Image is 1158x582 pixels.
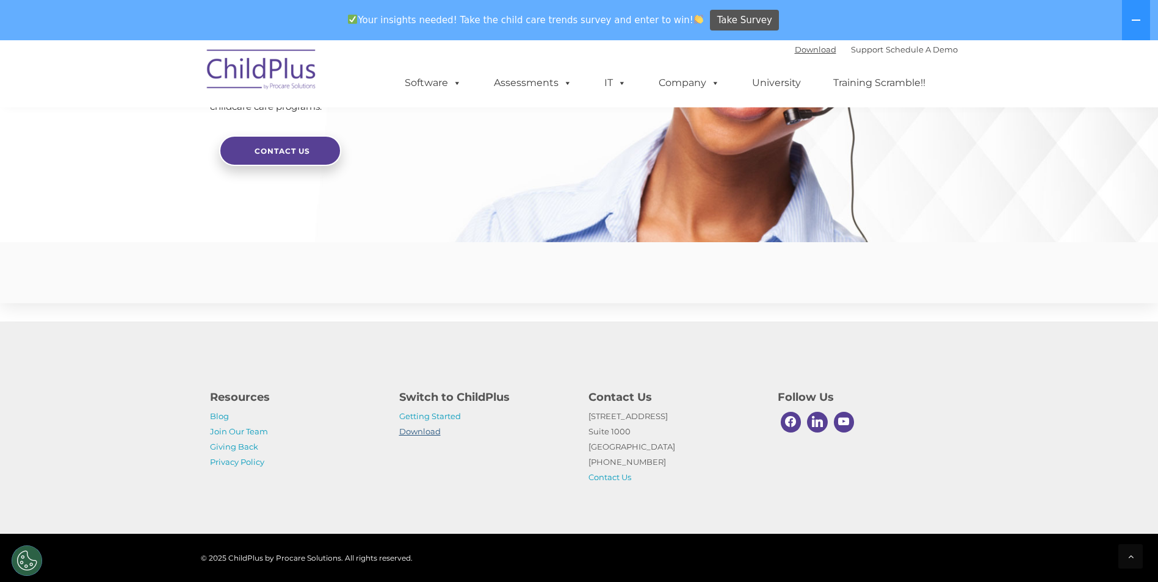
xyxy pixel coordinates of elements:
a: Getting Started [399,411,461,421]
a: Schedule A Demo [886,45,958,54]
p: [STREET_ADDRESS] Suite 1000 [GEOGRAPHIC_DATA] [PHONE_NUMBER] [588,409,759,485]
span: Contact Us [255,146,310,156]
a: Giving Back [210,442,258,451]
span: © 2025 ChildPlus by Procare Solutions. All rights reserved. [201,553,413,562]
a: Support [851,45,883,54]
a: Software [393,71,474,95]
a: Training Scramble!! [821,71,938,95]
a: Contact Us [588,472,631,482]
a: Linkedin [804,409,831,436]
h4: Follow Us [778,389,949,406]
a: Contact Us [219,135,341,166]
font: | [795,45,958,54]
a: IT [592,71,639,95]
span: Take Survey [717,10,772,31]
a: Join Our Team [210,426,268,436]
a: University [740,71,813,95]
a: Company [646,71,732,95]
span: Your insights needed! Take the child care trends survey and enter to win! [343,8,709,32]
a: Take Survey [710,10,779,31]
a: Blog [210,411,229,421]
img: ✅ [348,15,357,24]
h4: Switch to ChildPlus [399,389,570,406]
a: Facebook [778,409,805,436]
h4: Resources [210,389,381,406]
img: ChildPlus by Procare Solutions [201,41,323,102]
a: Download [795,45,836,54]
img: 👏 [694,15,703,24]
a: Youtube [831,409,858,436]
h4: Contact Us [588,389,759,406]
button: Cookies Settings [12,545,42,576]
a: Privacy Policy [210,457,264,467]
a: Assessments [482,71,584,95]
a: Download [399,426,441,436]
